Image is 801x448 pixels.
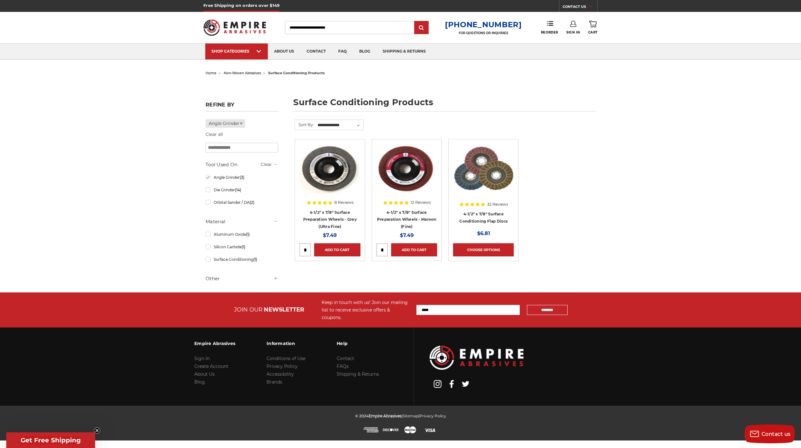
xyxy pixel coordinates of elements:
h5: Tool Used On [206,161,278,168]
img: Maroon Surface Prep Disc [376,144,437,194]
a: Privacy Policy [267,363,298,369]
span: Reorder [541,30,558,34]
a: faq [332,44,353,59]
span: Sign In [566,30,580,34]
a: Reorder [541,21,558,34]
a: blog [353,44,376,59]
h5: Other [206,275,278,282]
h3: Empire Abrasives [194,337,235,350]
span: (14) [235,188,241,192]
a: Gray Surface Prep Disc [299,144,360,224]
select: Sort By: [317,121,363,130]
a: Sign In [194,356,210,361]
span: $7.49 [323,232,337,238]
span: (1) [253,257,257,262]
a: Add to Cart [391,243,437,256]
a: Silicon Carbide [206,241,278,252]
p: FOR QUESTIONS OR INQUIRIES [445,31,522,35]
a: Privacy Policy [420,414,446,418]
a: Angle Grinder [206,172,278,183]
h1: surface conditioning products [293,98,595,111]
a: Shipping & Returns [337,371,379,377]
span: Empire Abrasives [369,414,401,418]
a: Blog [194,379,205,385]
a: Surface Conditioning [206,254,278,265]
span: NEWSLETTER [264,306,304,313]
span: JOIN OUR [234,306,263,313]
a: [PHONE_NUMBER] [445,20,522,29]
span: $6.81 [477,230,490,236]
a: 4-1/2" x 7/8" Surface Preparation Wheels - Maroon (Fine) [377,210,436,229]
a: Aluminum Oxide [206,229,278,240]
div: Keep in touch with us! Join our mailing list to receive exclusive offers & coupons. [322,299,410,321]
span: (1) [242,245,245,249]
span: Cart [588,30,598,34]
a: shipping & returns [376,44,432,59]
img: Empire Abrasives Logo Image [430,346,523,370]
a: Contact [337,356,354,361]
a: Cart [588,21,598,34]
a: contact [300,44,332,59]
button: Contact us [745,425,795,443]
a: Sitemap [403,414,418,418]
a: Angle Grinder [206,119,245,128]
h5: Refine by [206,102,278,111]
a: About Us [194,371,215,377]
a: Scotch brite flap discs [453,144,514,224]
label: Sort By: [295,120,314,129]
a: Clear all [206,131,223,137]
a: Conditions of Use [267,356,305,361]
span: Contact us [762,431,791,437]
a: Add to Cart [314,243,360,256]
a: about us [268,44,300,59]
a: FAQs [337,363,349,369]
a: Brands [267,379,282,385]
button: Close teaser [94,427,100,434]
a: non-woven abrasives [224,71,261,75]
span: Get Free Shipping [21,436,81,444]
img: Gray Surface Prep Disc [299,144,360,194]
span: surface conditioning products [268,71,325,75]
a: Orbital Sander / DA [206,197,278,208]
span: (3) [240,175,244,180]
h3: Help [337,337,379,350]
a: Accessibility [267,371,294,377]
a: 4-1/2" x 7/8" Surface Preparation Wheels - Grey (Ultra Fine) [303,210,357,229]
h3: Information [267,337,305,350]
a: Create Account [194,363,228,369]
a: Maroon Surface Prep Disc [376,144,437,224]
a: Clear [261,162,272,167]
a: home [206,71,217,75]
h5: Material [206,218,278,225]
div: Get Free ShippingClose teaser [6,432,95,448]
span: (1) [246,232,250,237]
span: $7.49 [400,232,414,238]
div: SHOP CATEGORIES [212,49,262,54]
a: Die Grinder [206,184,278,195]
img: Scotch brite flap discs [453,144,514,194]
img: Empire Abrasives [203,15,266,40]
span: (2) [250,200,254,205]
p: © 2024 | | [355,412,446,420]
a: CONTACT US [563,3,597,12]
a: Choose Options [453,243,514,256]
